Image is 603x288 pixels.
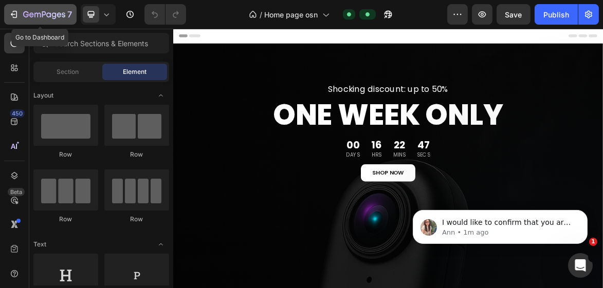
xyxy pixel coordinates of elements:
p: 7 [67,8,72,21]
input: Search Sections & Elements [33,33,169,53]
span: Section [57,67,79,76]
a: SHOP NOW [269,195,348,219]
span: Toggle open [153,87,169,104]
span: 1 [589,238,597,246]
div: Publish [543,9,569,20]
span: Layout [33,91,53,100]
div: Row [104,150,169,159]
p: Secs [350,176,369,186]
div: Row [33,150,98,159]
div: Row [104,215,169,224]
div: Beta [8,188,25,196]
p: Hrs [284,176,299,186]
p: SHOP NOW [286,201,331,213]
p: Days [248,176,268,186]
div: 00 [248,158,268,176]
span: Toggle open [153,236,169,253]
span: Home page osn [265,9,318,20]
iframe: Intercom notifications message [397,188,603,260]
p: Mins [316,176,333,186]
button: Save [497,4,531,25]
iframe: Design area [173,29,603,288]
span: Save [505,10,522,19]
div: 450 [10,109,25,118]
div: 16 [284,158,299,176]
div: 47 [350,158,369,176]
span: Text [33,240,46,249]
span: Element [123,67,147,76]
button: Publish [535,4,578,25]
iframe: Intercom live chat [568,253,593,278]
div: 22 [316,158,333,176]
button: 7 [4,4,77,25]
span: / [260,9,263,20]
div: Row [33,215,98,224]
div: Undo/Redo [144,4,186,25]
